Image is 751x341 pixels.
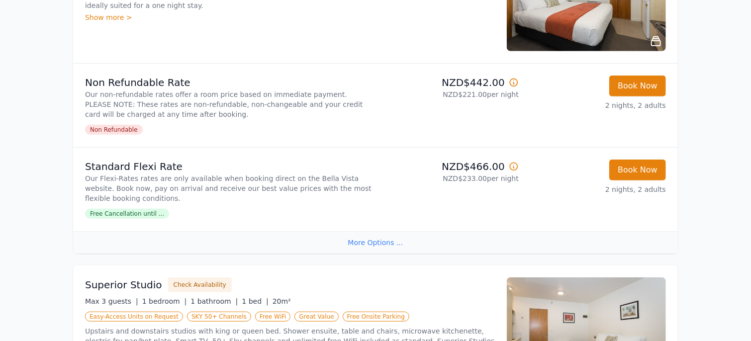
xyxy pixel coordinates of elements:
span: Max 3 guests | [85,297,138,305]
span: 1 bathroom | [190,297,238,305]
div: Show more > [85,12,495,22]
p: Our non-refundable rates offer a room price based on immediate payment. PLEASE NOTE: These rates ... [85,89,372,119]
p: NZD$466.00 [379,160,519,173]
span: SKY 50+ Channels [187,312,251,322]
span: Non Refundable [85,125,143,135]
p: Standard Flexi Rate [85,160,372,173]
p: 2 nights, 2 adults [527,184,666,194]
p: NZD$442.00 [379,76,519,89]
span: Free Onsite Parking [343,312,409,322]
span: 1 bed | [242,297,268,305]
span: Free WiFi [255,312,291,322]
button: Check Availability [168,277,232,292]
p: Our Flexi-Rates rates are only available when booking direct on the Bella Vista website. Book now... [85,173,372,203]
div: More Options ... [73,231,678,254]
span: Easy-Access Units on Request [85,312,183,322]
h3: Superior Studio [85,278,162,292]
span: Free Cancellation until ... [85,209,169,219]
p: Non Refundable Rate [85,76,372,89]
span: Great Value [294,312,338,322]
p: NZD$233.00 per night [379,173,519,183]
p: 2 nights, 2 adults [527,100,666,110]
button: Book Now [609,76,666,96]
button: Book Now [609,160,666,180]
span: 1 bedroom | [142,297,187,305]
p: NZD$221.00 per night [379,89,519,99]
span: 20m² [273,297,291,305]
